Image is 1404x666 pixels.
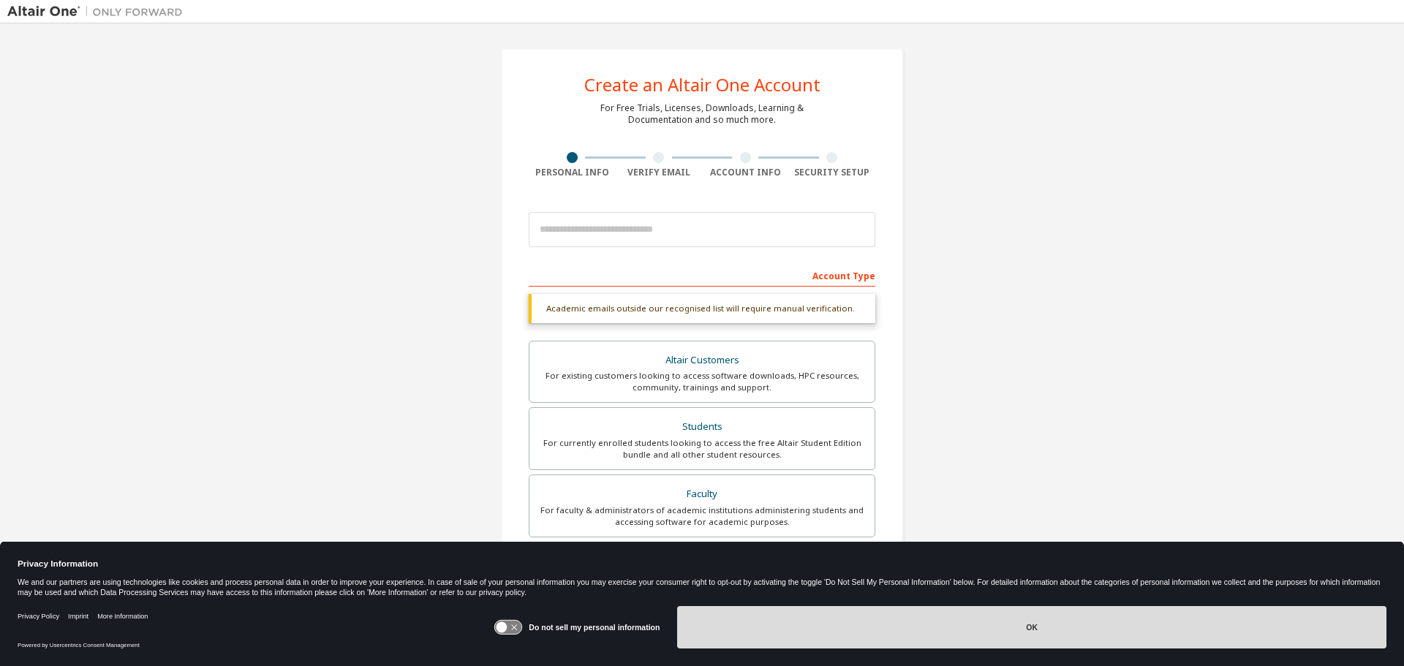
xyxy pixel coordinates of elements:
[538,484,866,504] div: Faculty
[702,167,789,178] div: Account Info
[538,350,866,371] div: Altair Customers
[789,167,876,178] div: Security Setup
[538,370,866,393] div: For existing customers looking to access software downloads, HPC resources, community, trainings ...
[600,102,804,126] div: For Free Trials, Licenses, Downloads, Learning & Documentation and so much more.
[529,263,875,287] div: Account Type
[584,76,820,94] div: Create an Altair One Account
[529,167,616,178] div: Personal Info
[529,294,875,323] div: Academic emails outside our recognised list will require manual verification.
[538,437,866,461] div: For currently enrolled students looking to access the free Altair Student Edition bundle and all ...
[538,417,866,437] div: Students
[7,4,190,19] img: Altair One
[538,504,866,528] div: For faculty & administrators of academic institutions administering students and accessing softwa...
[616,167,703,178] div: Verify Email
